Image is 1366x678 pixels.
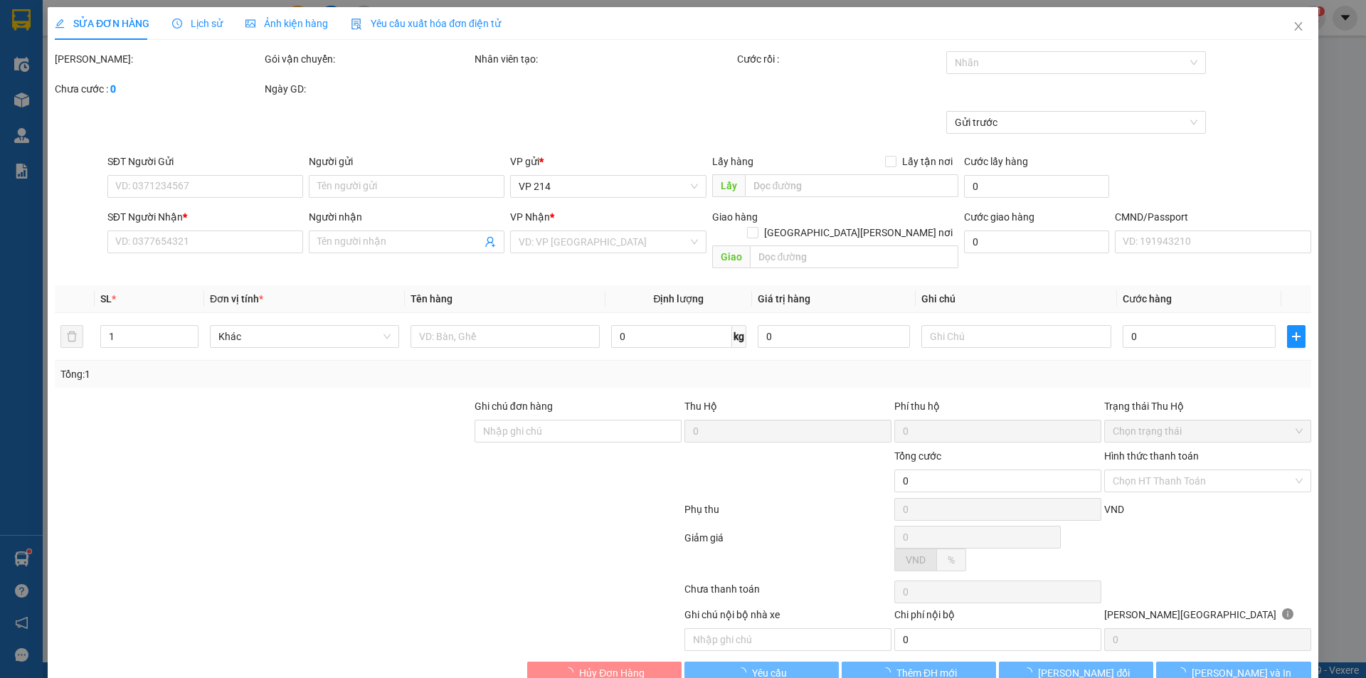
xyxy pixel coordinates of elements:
[110,83,116,95] b: 0
[1288,331,1305,342] span: plus
[1104,450,1199,462] label: Hình thức thanh toán
[172,18,182,28] span: clock-circle
[1115,209,1311,225] div: CMND/Passport
[475,51,734,67] div: Nhân viên tạo:
[684,401,717,412] span: Thu Hộ
[218,326,391,347] span: Khác
[475,401,553,412] label: Ghi chú đơn hàng
[1123,293,1172,304] span: Cước hàng
[265,51,472,67] div: Gói vận chuyển:
[1113,420,1303,442] span: Chọn trạng thái
[732,325,746,348] span: kg
[881,667,896,677] span: loading
[712,174,745,197] span: Lấy
[683,502,893,526] div: Phụ thu
[265,81,472,97] div: Ngày GD:
[245,18,328,29] span: Ảnh kiện hàng
[511,211,551,223] span: VP Nhận
[750,245,958,268] input: Dọc đường
[172,18,223,29] span: Lịch sử
[758,225,958,240] span: [GEOGRAPHIC_DATA][PERSON_NAME] nơi
[309,154,504,169] div: Người gửi
[964,211,1034,223] label: Cước giao hàng
[1287,325,1306,348] button: plus
[309,209,504,225] div: Người nhận
[107,154,303,169] div: SĐT Người Gửi
[758,293,810,304] span: Giá trị hàng
[736,667,752,677] span: loading
[411,325,600,348] input: VD: Bàn, Ghế
[964,175,1109,198] input: Cước lấy hàng
[1176,667,1192,677] span: loading
[563,667,579,677] span: loading
[955,112,1198,133] span: Gửi trước
[351,18,362,30] img: icon
[475,420,682,443] input: Ghi chú đơn hàng
[745,174,958,197] input: Dọc đường
[712,211,758,223] span: Giao hàng
[411,293,452,304] span: Tên hàng
[654,293,704,304] span: Định lượng
[712,156,753,167] span: Lấy hàng
[60,325,83,348] button: delete
[916,285,1117,313] th: Ghi chú
[683,581,893,606] div: Chưa thanh toán
[684,628,891,651] input: Nhập ghi chú
[684,607,891,628] div: Ghi chú nội bộ nhà xe
[60,366,527,382] div: Tổng: 1
[100,293,112,304] span: SL
[55,51,262,67] div: [PERSON_NAME]:
[896,154,958,169] span: Lấy tận nơi
[1104,504,1124,515] span: VND
[964,156,1028,167] label: Cước lấy hàng
[351,18,501,29] span: Yêu cầu xuất hóa đơn điện tử
[1023,667,1039,677] span: loading
[210,293,263,304] span: Đơn vị tính
[55,18,65,28] span: edit
[1282,608,1293,620] span: info-circle
[55,18,149,29] span: SỬA ĐƠN HÀNG
[894,450,941,462] span: Tổng cước
[245,18,255,28] span: picture
[511,154,706,169] div: VP gửi
[894,398,1101,420] div: Phí thu hộ
[922,325,1111,348] input: Ghi Chú
[55,81,262,97] div: Chưa cước :
[712,245,750,268] span: Giao
[906,554,926,566] span: VND
[1293,21,1304,32] span: close
[948,554,955,566] span: %
[737,51,944,67] div: Cước rồi :
[964,231,1109,253] input: Cước giao hàng
[519,176,698,197] span: VP 214
[485,236,497,248] span: user-add
[1104,398,1311,414] div: Trạng thái Thu Hộ
[683,530,893,578] div: Giảm giá
[107,209,303,225] div: SĐT Người Nhận
[1104,607,1311,628] div: [PERSON_NAME][GEOGRAPHIC_DATA]
[1278,7,1318,47] button: Close
[894,607,1101,628] div: Chi phí nội bộ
